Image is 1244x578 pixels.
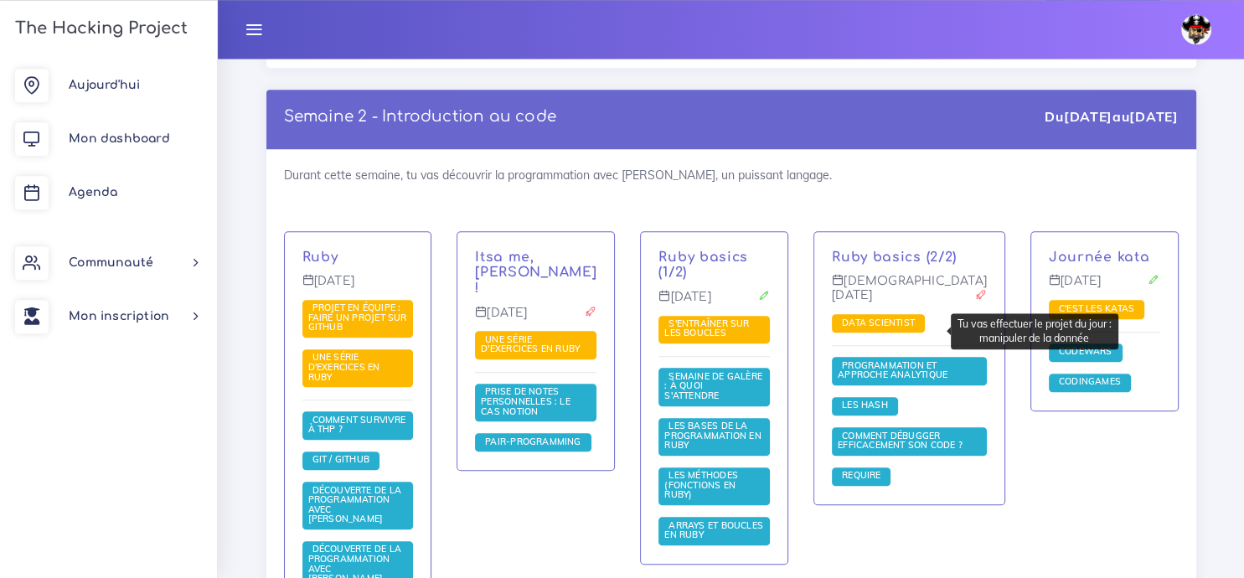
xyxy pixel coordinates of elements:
strong: [DATE] [1129,108,1178,125]
span: Prise de notes personnelles : le cas Notion [481,385,570,416]
a: Arrays et boucles en Ruby [664,519,763,541]
span: S'entraîner sur les boucles [664,317,749,339]
a: Les méthodes (fonctions en Ruby) [664,470,738,501]
span: Une série d'exercices en Ruby [481,333,584,355]
span: Aujourd'hui [69,79,140,91]
strong: [DATE] [1064,108,1112,125]
h3: The Hacking Project [10,19,188,38]
img: avatar [1181,14,1211,44]
span: Git / Github [308,453,374,465]
p: [DATE] [475,306,596,333]
p: [DATE] [302,274,414,301]
span: Programmation et approche analytique [838,359,952,381]
span: C'est les katas [1055,302,1138,314]
span: Une série d'exercices en Ruby [308,351,380,382]
p: [DEMOGRAPHIC_DATA][DATE] [832,274,987,315]
a: Itsa me, [PERSON_NAME] ! [475,250,596,297]
a: Les Hash [838,400,892,411]
a: S'entraîner sur les boucles [664,318,749,340]
a: Comment débugger efficacement son code ? [838,430,967,452]
a: Programmation et approche analytique [838,360,952,382]
a: Git / Github [308,454,374,466]
a: Semaine de galère : à quoi s'attendre [664,370,762,401]
a: Require [838,470,885,482]
a: Une série d'exercices en Ruby [481,334,584,356]
span: Communauté [69,256,153,269]
span: Pair-Programming [481,436,585,447]
a: Ruby [302,250,338,265]
span: Comment survivre à THP ? [308,414,405,436]
span: Agenda [69,186,117,199]
a: Ruby basics (2/2) [832,250,957,265]
div: Du au [1045,107,1178,126]
div: Tu vas effectuer le projet du jour : manipuler de la donnée [951,313,1118,349]
a: Une série d'exercices en Ruby [308,352,380,383]
a: Data scientist [838,317,919,328]
p: [DATE] [1049,274,1160,301]
a: Découverte de la programmation avec [PERSON_NAME] [308,484,401,525]
a: Prise de notes personnelles : le cas Notion [481,386,570,417]
span: Codewars [1055,345,1117,357]
a: Ruby basics (1/2) [658,250,748,281]
a: Comment survivre à THP ? [308,415,405,436]
a: Pair-Programming [481,436,585,448]
span: Codingames [1055,375,1125,387]
a: Projet en équipe : faire un projet sur Github [308,302,407,333]
a: Semaine 2 - Introduction au code [284,108,556,125]
p: Journée kata [1049,250,1160,266]
span: Les Hash [838,399,892,410]
p: [DATE] [658,290,770,317]
span: Mon inscription [69,310,169,323]
a: Les bases de la programmation en Ruby [664,421,761,452]
span: Require [838,469,885,481]
span: Projet en équipe : faire un projet sur Github [308,302,407,333]
span: Mon dashboard [69,132,170,145]
span: Les méthodes (fonctions en Ruby) [664,469,738,500]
